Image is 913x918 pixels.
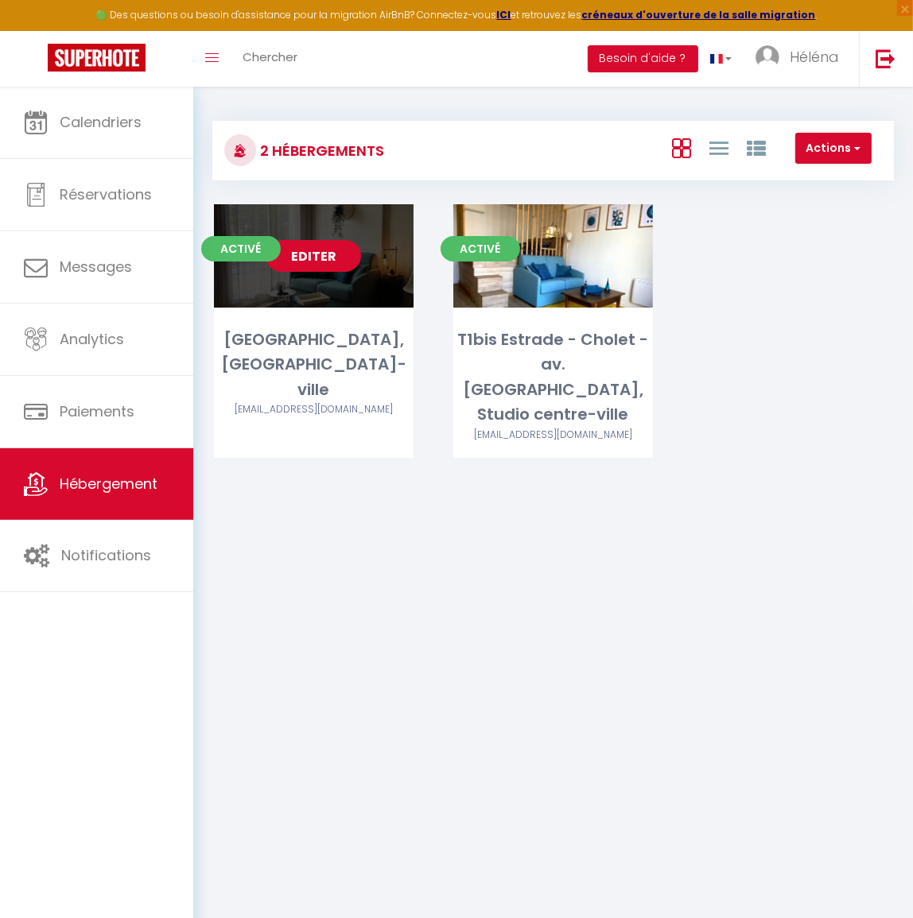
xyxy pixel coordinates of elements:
[790,47,839,67] span: Héléna
[61,545,151,565] span: Notifications
[214,402,414,417] div: Airbnb
[266,240,361,272] a: Editer
[231,31,309,87] a: Chercher
[756,45,779,69] img: ...
[744,31,859,87] a: ... Héléna
[845,846,901,906] iframe: Chat
[672,134,691,161] a: Vue en Box
[795,133,872,165] button: Actions
[243,48,297,65] span: Chercher
[256,133,384,168] h3: 2 Hébergements
[48,44,146,72] img: Super Booking
[582,8,816,21] a: créneaux d'ouverture de la salle migration
[441,236,520,261] span: Activé
[453,327,653,428] div: T1bis Estrade - Cholet - av. [GEOGRAPHIC_DATA], Studio centre-ville
[60,112,142,132] span: Calendriers
[60,257,132,277] span: Messages
[60,474,157,494] span: Hébergement
[588,45,698,72] button: Besoin d'aide ?
[60,329,124,349] span: Analytics
[60,184,152,204] span: Réservations
[60,401,134,421] span: Paiements
[201,236,281,261] span: Activé
[747,134,766,161] a: Vue par Groupe
[876,48,896,68] img: logout
[497,8,511,21] a: ICI
[214,327,414,402] div: [GEOGRAPHIC_DATA], [GEOGRAPHIC_DATA]-ville
[13,6,60,54] button: Ouvrir le widget de chat LiveChat
[453,428,653,443] div: Airbnb
[709,134,728,161] a: Vue en Liste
